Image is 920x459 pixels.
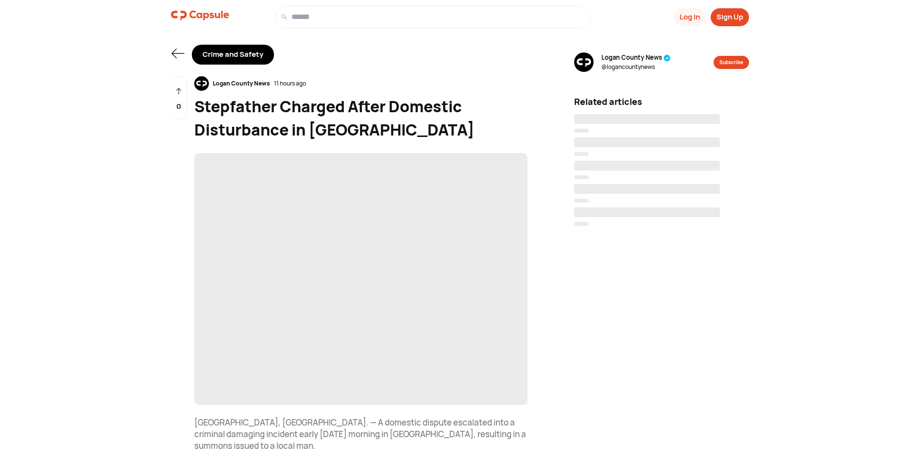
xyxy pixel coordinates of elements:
span: ‌ [574,207,720,217]
button: Subscribe [714,56,749,69]
img: resizeImage [194,76,209,91]
button: Log In [674,8,706,26]
img: tick [664,54,671,62]
img: resizeImage [574,52,594,72]
span: ‌ [574,137,720,147]
p: [GEOGRAPHIC_DATA], [GEOGRAPHIC_DATA]. — A domestic dispute escalated into a criminal damaging inc... [194,417,528,451]
span: ‌ [574,199,589,203]
div: Stepfather Charged After Domestic Disturbance in [GEOGRAPHIC_DATA] [194,95,528,141]
a: logo [171,6,229,28]
span: @ logancountynews [601,63,671,71]
div: Logan County News [209,79,274,88]
span: ‌ [574,161,720,170]
span: ‌ [194,153,528,406]
span: ‌ [574,184,720,194]
span: ‌ [574,114,720,124]
span: ‌ [574,175,589,179]
span: Logan County News [601,53,671,63]
p: 0 [176,101,181,112]
img: logo [171,6,229,25]
button: Sign Up [711,8,749,26]
div: 11 hours ago [274,79,306,88]
div: Crime and Safety [192,45,274,65]
span: ‌ [574,222,589,226]
div: Related articles [574,95,749,108]
span: ‌ [574,129,589,133]
span: ‌ [574,152,589,156]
